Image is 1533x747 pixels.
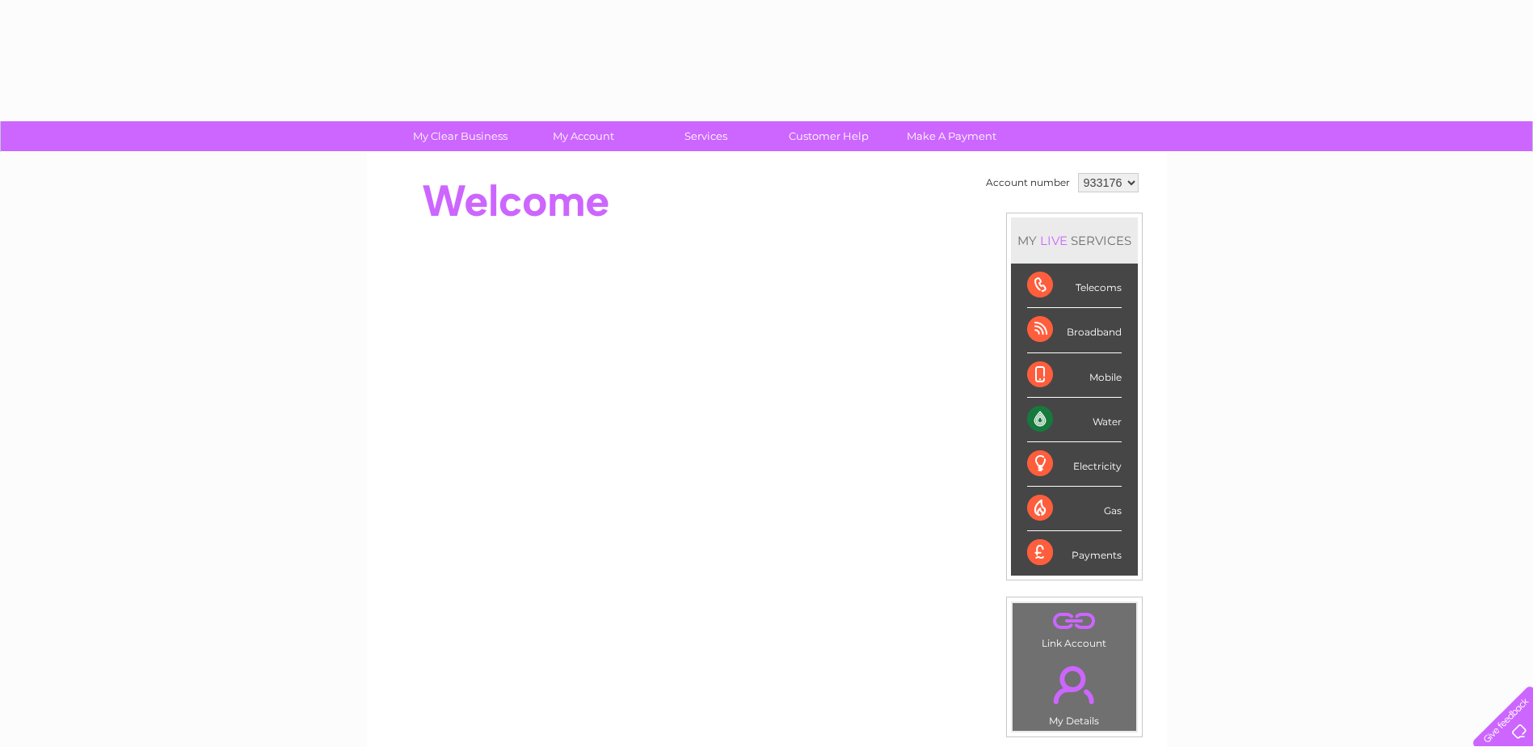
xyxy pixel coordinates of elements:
[1027,442,1122,487] div: Electricity
[1027,353,1122,398] div: Mobile
[1027,264,1122,308] div: Telecoms
[982,169,1074,196] td: Account number
[639,121,773,151] a: Services
[1012,602,1137,653] td: Link Account
[1027,398,1122,442] div: Water
[1027,308,1122,352] div: Broadband
[1027,487,1122,531] div: Gas
[1011,217,1138,264] div: MY SERVICES
[1017,656,1132,713] a: .
[1037,233,1071,248] div: LIVE
[394,121,527,151] a: My Clear Business
[762,121,895,151] a: Customer Help
[1027,531,1122,575] div: Payments
[1012,652,1137,732] td: My Details
[516,121,650,151] a: My Account
[885,121,1018,151] a: Make A Payment
[1017,607,1132,635] a: .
